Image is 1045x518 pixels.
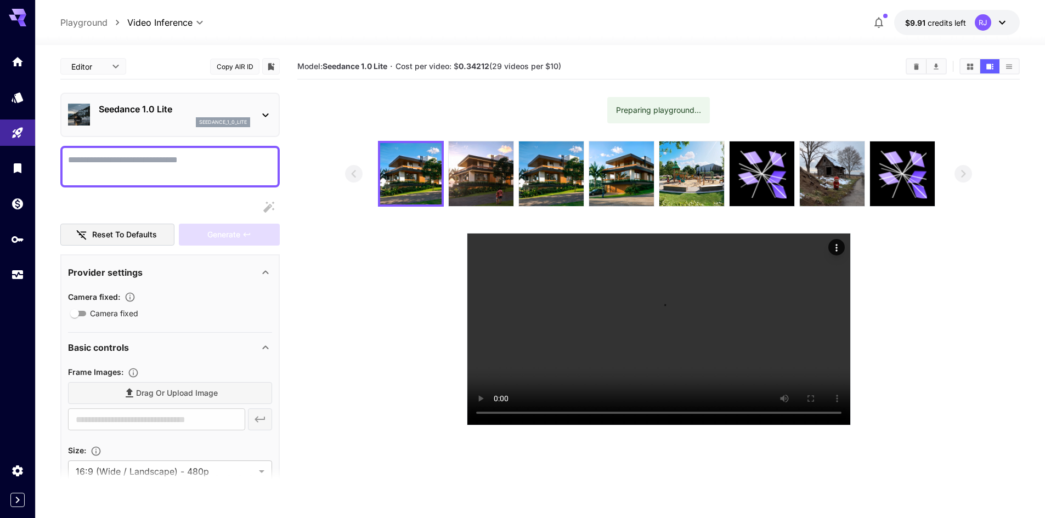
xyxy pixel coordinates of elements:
[928,18,966,27] span: credits left
[11,126,24,140] div: Playground
[60,16,108,29] a: Playground
[905,18,928,27] span: $9.91
[11,464,24,477] div: Settings
[90,308,138,319] span: Camera fixed
[519,141,584,206] img: 2HfnZ0AAAAGSURBVAMADZrhhBk8CwEAAAAASUVORK5CYII=
[828,239,845,255] div: Actions
[11,268,24,282] div: Usage
[659,141,724,206] img: mjIksBPoAAAAASUVORK5CYII=
[11,232,24,246] div: API Keys
[589,141,654,206] img: 9eBvLAAAABklEQVQDAGe7HAOm5rnCAAAAAElFTkSuQmCC
[323,61,387,71] b: Seedance 1.0 Lite
[907,59,926,73] button: Clear videos
[10,493,25,507] button: Expand sidebar
[297,61,387,71] span: Model:
[76,465,255,478] span: 16:9 (Wide / Landscape) - 480p
[68,98,272,132] div: Seedance 1.0 Liteseedance_1_0_lite
[127,16,193,29] span: Video Inference
[11,197,24,210] div: Wallet
[71,61,105,72] span: Editor
[959,58,1020,75] div: Show videos in grid viewShow videos in video viewShow videos in list view
[449,141,513,206] img: PD6mWQAAAAZJREFUAwCUrk9mhJb6UAAAAABJRU5ErkJggg==
[459,61,489,71] b: 0.34212
[68,334,272,361] div: Basic controls
[68,292,120,301] span: Camera fixed :
[927,59,946,73] button: Download All
[68,266,143,279] p: Provider settings
[999,59,1019,73] button: Show videos in list view
[390,60,393,73] p: ·
[975,14,991,31] div: RJ
[60,224,174,246] button: Reset to defaults
[800,141,865,206] img: yDVA4AAAABklEQVQDAHInP+5VOrZfAAAAAElFTkSuQmCC
[11,55,24,69] div: Home
[68,446,86,455] span: Size :
[68,259,272,286] div: Provider settings
[199,118,247,126] p: seedance_1_0_lite
[980,59,999,73] button: Show videos in video view
[905,17,966,29] div: $9.90723
[210,59,259,75] button: Copy AIR ID
[68,367,123,377] span: Frame Images :
[266,60,276,73] button: Add to library
[11,161,24,175] div: Library
[961,59,980,73] button: Show videos in grid view
[396,61,561,71] span: Cost per video: $ (29 videos per $10)
[380,143,442,204] img: 5zFtpAAAAAGSURBVAMAlVJ68tWngmoAAAAASUVORK5CYII=
[906,58,947,75] div: Clear videosDownload All
[894,10,1020,35] button: $9.90723RJ
[99,103,250,116] p: Seedance 1.0 Lite
[11,90,24,104] div: Models
[68,341,129,354] p: Basic controls
[60,16,127,29] nav: breadcrumb
[123,367,143,378] button: Upload frame images.
[616,100,701,120] div: Preparing playground...
[86,446,106,457] button: Adjust the dimensions of the generated image by specifying its width and height in pixels, or sel...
